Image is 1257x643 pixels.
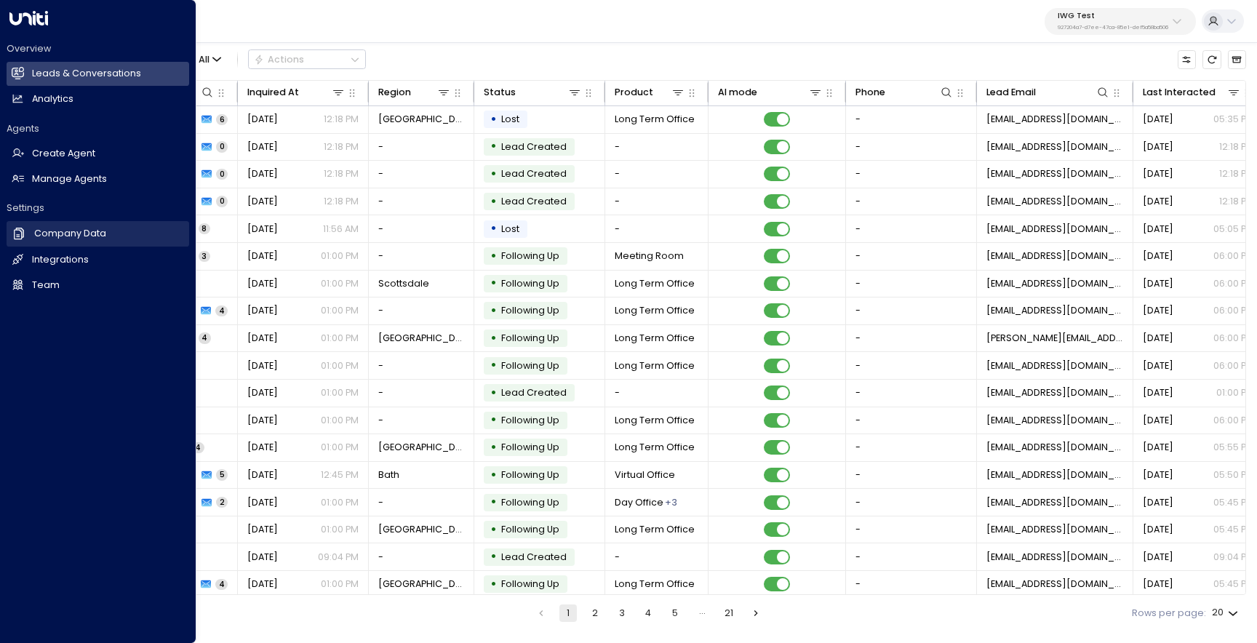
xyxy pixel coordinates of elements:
[501,359,559,372] span: Following Up
[846,215,977,242] td: -
[1213,332,1254,345] p: 06:00 PM
[192,442,204,453] span: 4
[32,92,73,106] h2: Analytics
[846,434,977,461] td: -
[1219,195,1254,208] p: 12:18 PM
[1143,167,1173,180] span: Sep 04, 2025
[7,122,189,135] h2: Agents
[1213,277,1254,290] p: 06:00 PM
[199,55,209,65] span: All
[324,195,359,208] p: 12:18 PM
[1143,84,1242,100] div: Last Interacted
[846,489,977,516] td: -
[532,604,765,622] nav: pagination navigation
[1143,113,1173,126] span: Yesterday
[718,84,823,100] div: AI mode
[216,169,228,180] span: 0
[34,227,106,241] h2: Company Data
[490,217,497,240] div: •
[247,551,278,564] span: Sep 09, 2025
[986,386,1124,399] span: checktimer5rdstep@test.com
[846,352,977,379] td: -
[490,546,497,568] div: •
[605,380,709,407] td: -
[321,304,359,317] p: 01:00 PM
[986,304,1124,317] span: checktestisocode024@uat.com
[846,325,977,352] td: -
[216,196,228,207] span: 0
[986,359,1124,372] span: checktimer5rdstep@test.com
[247,578,278,591] span: Sep 22, 2025
[986,84,1036,100] div: Lead Email
[1213,414,1254,427] p: 06:00 PM
[615,277,695,290] span: Long Term Office
[247,441,278,454] span: Sep 20, 2025
[32,279,60,292] h2: Team
[1143,277,1173,290] span: Sep 29, 2025
[321,414,359,427] p: 01:00 PM
[1143,386,1173,399] span: Sep 28, 2025
[490,409,497,431] div: •
[846,297,977,324] td: -
[321,359,359,372] p: 01:00 PM
[1143,195,1173,208] span: Sep 04, 2025
[615,84,686,100] div: Product
[1178,50,1196,68] button: Customize
[615,578,695,591] span: Long Term Office
[247,386,278,399] span: Sep 28, 2025
[369,543,474,570] td: -
[846,380,977,407] td: -
[986,468,1124,482] span: testingqacrm34545@yahoo.com
[247,304,278,317] span: Sep 20, 2025
[1143,332,1173,345] span: Sep 29, 2025
[501,578,559,590] span: Following Up
[986,277,1124,290] span: yomel_a@blondmail.com
[1143,84,1216,100] div: Last Interacted
[846,243,977,270] td: -
[32,67,141,81] h2: Leads & Conversations
[986,167,1124,180] span: contact.test638925872457060762@mailinator.com
[323,223,359,236] p: 11:56 AM
[846,106,977,133] td: -
[321,332,359,345] p: 01:00 PM
[615,523,695,536] span: Long Term Office
[321,496,359,509] p: 01:00 PM
[7,87,189,111] a: Analytics
[7,201,189,215] h2: Settings
[490,436,497,459] div: •
[1213,304,1254,317] p: 06:00 PM
[378,113,465,126] span: Porto
[559,604,577,622] button: page 1
[1202,50,1221,68] span: Refresh
[501,441,559,453] span: Following Up
[7,62,189,86] a: Leads & Conversations
[490,464,497,487] div: •
[501,277,559,289] span: Following Up
[254,54,304,65] div: Actions
[855,84,954,100] div: Phone
[501,223,519,235] span: Lost
[1213,523,1254,536] p: 05:45 PM
[718,84,757,100] div: AI mode
[490,163,497,185] div: •
[247,223,278,236] span: Sep 04, 2025
[501,140,567,153] span: Lead Created
[378,84,452,100] div: Region
[986,441,1124,454] span: checkabtest@regus.com
[248,49,366,69] div: Button group with a nested menu
[1143,578,1173,591] span: Sep 29, 2025
[32,172,107,186] h2: Manage Agents
[693,604,711,622] div: …
[216,497,228,508] span: 2
[846,516,977,543] td: -
[1058,12,1168,20] p: IWG Test
[586,604,604,622] button: Go to page 2
[490,245,497,268] div: •
[324,140,359,153] p: 12:18 PM
[490,491,497,514] div: •
[501,113,519,125] span: Lost
[490,135,497,158] div: •
[747,604,765,622] button: Go to next page
[490,108,497,131] div: •
[247,523,278,536] span: Sep 20, 2025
